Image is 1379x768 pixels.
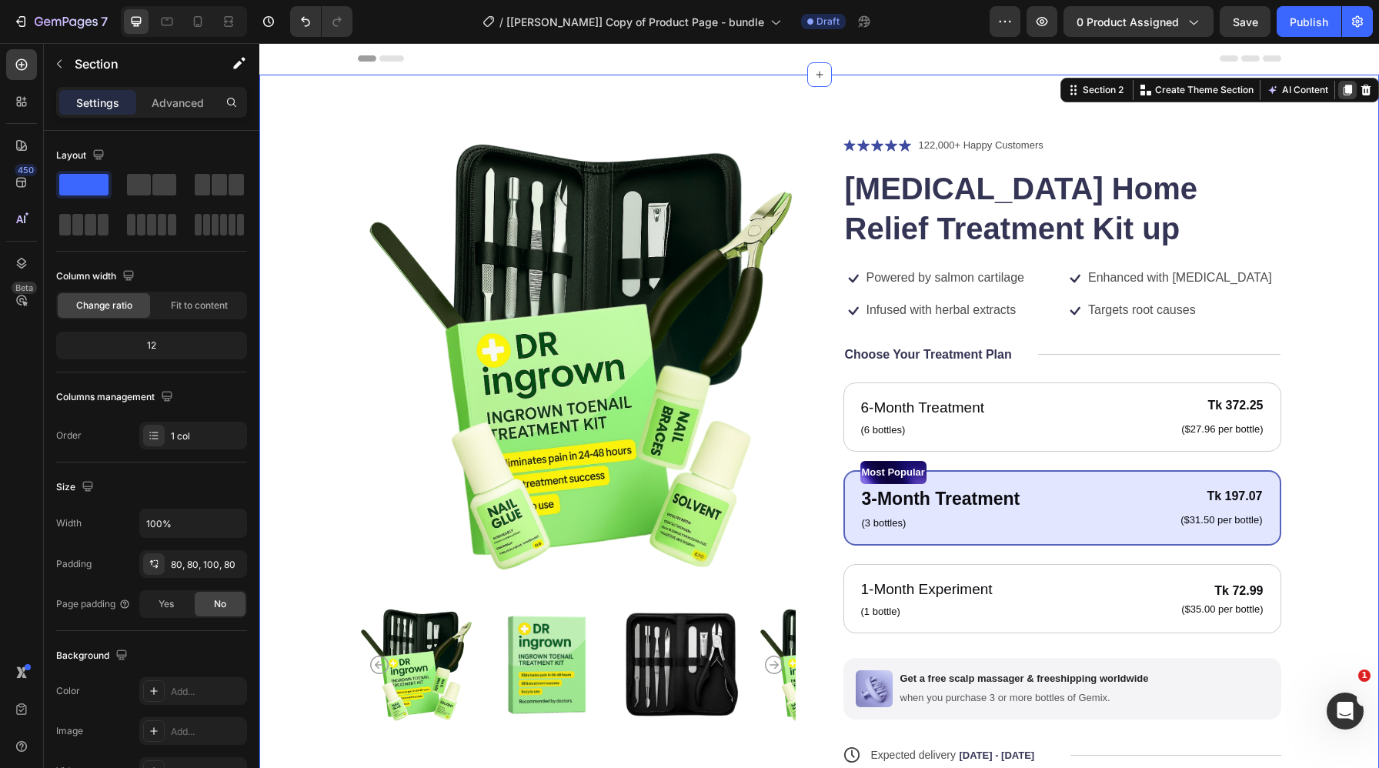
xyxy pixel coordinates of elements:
[171,429,243,443] div: 1 col
[1277,6,1341,37] button: Publish
[603,419,666,439] p: Most Popular
[56,387,176,408] div: Columns management
[596,627,633,664] img: gempages_557035327131222818-62e4facb-bfb2-45ee-9ca6-16a7c2d03249.png
[59,335,244,356] div: 12
[159,597,174,611] span: Yes
[820,40,867,54] div: Section 2
[140,509,246,537] input: Auto
[603,472,761,488] p: (3 bottles)
[920,444,1004,463] div: Tk 197.07
[12,282,37,294] div: Beta
[56,516,82,530] div: Width
[1290,14,1328,30] div: Publish
[171,299,228,312] span: Fit to content
[76,95,119,111] p: Settings
[259,43,1379,768] iframe: Design area
[602,379,726,395] p: (6 bottles)
[584,124,1022,207] h1: [MEDICAL_DATA] Home Relief Treatment Kit up
[1077,14,1179,30] span: 0 product assigned
[602,561,733,576] p: (1 bottle)
[922,560,1003,573] p: ($35.00 per bottle)
[76,299,132,312] span: Change ratio
[56,684,80,698] div: Color
[922,380,1003,393] p: ($27.96 per bottle)
[214,597,226,611] span: No
[603,442,761,469] p: 3-Month Treatment
[171,725,243,739] div: Add...
[290,6,352,37] div: Undo/Redo
[641,649,890,662] p: when you purchase 3 or more bottles of Gemix.
[1327,693,1364,730] iframe: Intercom live chat
[607,259,757,275] p: Infused with herbal extracts
[152,95,204,111] p: Advanced
[6,6,115,37] button: 7
[607,227,765,243] p: Powered by salmon cartilage
[816,15,840,28] span: Draft
[700,706,775,718] span: [DATE] - [DATE]
[896,40,994,54] p: Create Theme Section
[101,12,108,31] p: 7
[1004,38,1072,56] button: AI Content
[56,429,82,442] div: Order
[1358,669,1371,682] span: 1
[56,597,131,611] div: Page padding
[641,629,890,643] p: Get a free scalp massager & freeshipping worldwide
[612,706,697,718] span: Expected delivery
[56,557,92,571] div: Padding
[506,613,524,631] button: Carousel Next Arrow
[56,477,97,498] div: Size
[171,558,243,572] div: 80, 80, 100, 80
[586,304,753,320] p: Choose Your Treatment Plan
[1233,15,1258,28] span: Save
[56,724,83,738] div: Image
[56,266,138,287] div: Column width
[499,14,503,30] span: /
[56,646,131,666] div: Background
[829,227,1013,243] p: Enhanced with [MEDICAL_DATA]
[920,353,1005,372] div: Tk 372.25
[659,95,784,110] p: 122,000+ Happy Customers
[829,259,937,275] p: Targets root causes
[1220,6,1270,37] button: Save
[602,354,726,376] p: 6-Month Treatment
[920,537,1005,559] div: Tk 72.99
[75,55,201,73] p: Section
[56,145,108,166] div: Layout
[602,536,733,558] p: 1-Month Experiment
[171,685,243,699] div: Add...
[1063,6,1214,37] button: 0 product assigned
[921,471,1003,484] p: ($31.50 per bottle)
[506,14,764,30] span: [[PERSON_NAME]] Copy of Product Page - bundle
[15,164,37,176] div: 450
